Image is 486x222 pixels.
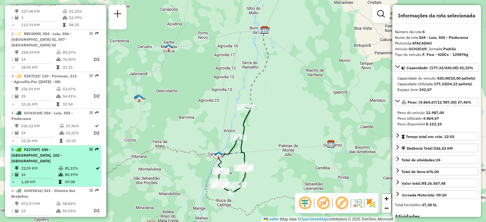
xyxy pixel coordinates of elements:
span: 3 - [11,74,77,84]
i: Total de Atividades [15,173,19,177]
strong: R$ 26.567,48 [422,181,445,186]
i: Tempo total em rota [56,65,59,69]
span: Peso: (4.864,67/12.987,00) 37,46% [408,100,471,105]
td: = [11,179,15,185]
a: Leaflet [264,217,279,221]
a: Zoom out [382,203,391,213]
a: Exibir filtros [375,8,387,20]
td: 258,34 KM [21,49,56,56]
span: Ocultar deslocamento [297,195,313,211]
strong: ATACADAO [412,41,432,45]
strong: 242,67 [419,87,432,92]
span: 5 - [11,147,62,163]
span: | 531 - Oliveira dos Brejinhos [11,188,75,199]
strong: 676,00 [427,169,439,174]
p: D2 [94,129,100,137]
i: Distância Total [15,202,19,206]
div: Nome da rota: [395,35,478,40]
img: Fluxo de ruas [352,198,363,208]
i: Total de Atividades [15,131,19,135]
a: Capacidade: (177,33/420,00) 42,22% [395,63,478,72]
em: Opções [89,74,93,78]
div: Capacidade Utilizada: [397,81,476,87]
strong: GCH2C69 [409,46,426,51]
td: / [11,15,15,21]
img: RT PA - Coribe [135,94,143,102]
span: | 100 - [GEOGRAPHIC_DATA], 102 - [GEOGRAPHIC_DATA] [11,147,62,163]
td: / [11,56,15,63]
strong: 12.987,00 [426,110,444,115]
strong: 177,33 [434,81,446,86]
td: 32:03 [65,138,93,144]
strong: 8.122,33 [426,122,442,126]
span: 2 - [11,31,72,47]
td: 1,38 KM [21,179,58,185]
i: Tempo total em rota [63,23,66,27]
td: = [11,101,15,107]
i: % de utilização da cubagem [56,57,61,61]
span: 536,52 KM [434,146,453,151]
em: Rota exportada [95,111,99,115]
td: 10,26 KM [21,101,56,107]
a: Total de atividades:24 [395,155,478,164]
a: Nova sessão e pesquisa [111,8,124,22]
td: 256,59 KM [21,86,56,92]
span: + [384,195,389,202]
td: 42,22% [65,129,93,137]
span: REC0005 [24,31,40,36]
td: 113,74 KM [21,22,62,28]
img: RT PA - Santa Maria da Vitória [165,44,173,52]
span: FZA7I32 [24,74,39,78]
h4: Atividades [395,213,478,219]
em: Rota exportada [95,189,99,192]
td: / [11,92,15,100]
i: Distância Total [15,51,19,54]
td: 25 [21,92,56,100]
i: % de utilização da cubagem [56,209,61,213]
i: Total de Atividades [15,16,19,20]
p: D2 [88,207,100,214]
td: / [11,129,15,137]
span: | [280,217,281,221]
i: Tempo total em rota [56,102,59,106]
strong: 24 [436,158,440,162]
span: GCH2C69 [24,111,41,115]
td: 32:54 [62,101,88,107]
span: − [384,204,389,212]
div: Espaço livre: [397,87,476,93]
em: Rota exportada [95,74,99,78]
div: Distância Total: [402,146,453,151]
i: % de utilização do peso [56,202,61,206]
em: Opções [89,32,93,35]
td: 473,57 KM [21,201,56,207]
div: Capacidade: (177,33/420,00) 42,22% [395,73,478,95]
a: Peso: (4.864,67/12.987,00) 37,46% [395,98,478,106]
i: % de utilização do peso [56,87,61,91]
i: Tempo total em rota [59,139,63,143]
em: Rota exportada [95,147,99,151]
td: 53,57% [62,86,88,92]
span: | 554 - Luiu, 556 - [GEOGRAPHIC_DATA] 01, 557 - [GEOGRAPHIC_DATA] 02 [11,31,72,47]
td: 37,46% [65,123,93,129]
div: Valor total: [402,181,445,186]
i: % de utilização da cubagem [56,94,61,98]
a: Jornada Motorista: 09:20 [395,190,478,199]
span: 6 - [11,188,75,199]
td: 18,45 KM [21,64,56,70]
td: 58,82% [62,201,88,207]
i: % de utilização da cubagem [59,131,64,135]
td: = [11,138,15,144]
strong: Padrão [443,46,456,51]
strong: 4.864,67 [423,116,439,121]
strong: 37,38 hL [422,202,437,207]
span: Peso do veículo: [397,110,444,115]
span: 4 - [11,111,73,121]
i: Total de Atividades [15,209,19,213]
td: 22,36 KM [21,138,59,144]
span: FZJ7I47 [24,147,39,152]
a: OpenStreetMap [301,217,327,221]
span: | 110 - Formoso, 113 - Agrovilla Par ([DATE] - 08) [11,74,77,84]
div: Total hectolitro: [395,202,478,208]
em: Opções [89,111,93,115]
p: D2 [88,93,100,100]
